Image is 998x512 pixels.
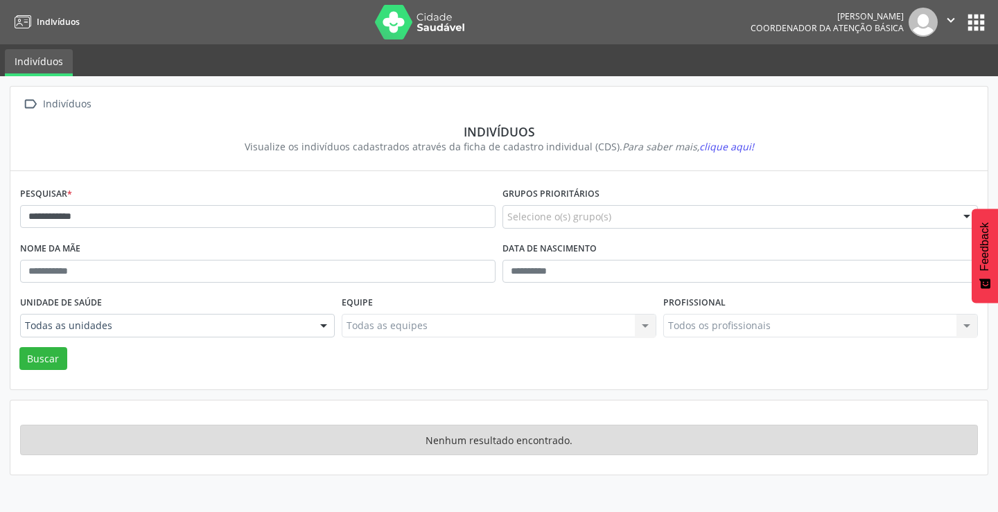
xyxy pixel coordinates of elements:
button:  [938,8,964,37]
img: img [909,8,938,37]
a: Indivíduos [5,49,73,76]
span: Todas as unidades [25,319,306,333]
label: Pesquisar [20,184,72,205]
i: Para saber mais, [622,140,754,153]
span: Coordenador da Atenção Básica [751,22,904,34]
button: apps [964,10,988,35]
div: Visualize os indivíduos cadastrados através da ficha de cadastro individual (CDS). [30,139,968,154]
span: clique aqui! [699,140,754,153]
a:  Indivíduos [20,94,94,114]
label: Data de nascimento [502,238,597,260]
a: Indivíduos [10,10,80,33]
label: Nome da mãe [20,238,80,260]
i:  [20,94,40,114]
button: Feedback - Mostrar pesquisa [972,209,998,303]
label: Profissional [663,292,726,314]
div: [PERSON_NAME] [751,10,904,22]
div: Indivíduos [40,94,94,114]
label: Equipe [342,292,373,314]
label: Grupos prioritários [502,184,599,205]
div: Indivíduos [30,124,968,139]
label: Unidade de saúde [20,292,102,314]
span: Selecione o(s) grupo(s) [507,209,611,224]
i:  [943,12,958,28]
div: Nenhum resultado encontrado. [20,425,978,455]
span: Feedback [979,222,991,271]
span: Indivíduos [37,16,80,28]
button: Buscar [19,347,67,371]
